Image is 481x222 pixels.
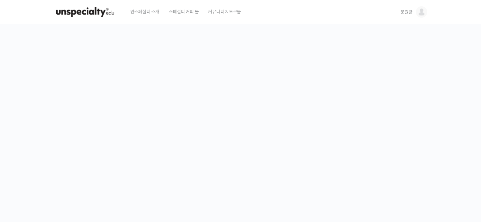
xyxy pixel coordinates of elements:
[400,9,412,15] span: 문원균
[6,131,475,140] p: 시간과 장소에 구애받지 않고, 검증된 커리큘럼으로
[6,97,475,129] p: [PERSON_NAME]을 다하는 당신을 위해, 최고와 함께 만든 커피 클래스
